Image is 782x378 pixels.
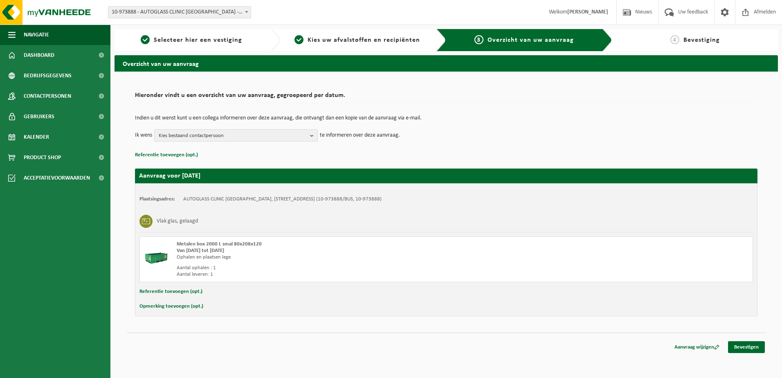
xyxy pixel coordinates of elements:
span: Bedrijfsgegevens [24,65,72,86]
span: Kalender [24,127,49,147]
div: Aantal ophalen : 1 [177,265,479,271]
td: AUTOGLASS CLINIC [GEOGRAPHIC_DATA], [STREET_ADDRESS] (10-973888/BUS, 10-973888) [183,196,382,202]
div: Aantal leveren: 1 [177,271,479,278]
span: Dashboard [24,45,54,65]
strong: Plaatsingsadres: [139,196,175,202]
div: Ophalen en plaatsen lege [177,254,479,261]
button: Referentie toevoegen (opt.) [135,150,198,160]
strong: Van [DATE] tot [DATE] [177,248,224,253]
span: Contactpersonen [24,86,71,106]
p: Ik wens [135,129,152,142]
h2: Overzicht van uw aanvraag [115,55,778,71]
a: 2Kies uw afvalstoffen en recipiënten [285,35,430,45]
span: 1 [141,35,150,44]
span: 3 [474,35,483,44]
span: 4 [670,35,679,44]
span: 10-973888 - AUTOGLASS CLINIC MECHELEN - MECHELEN [108,6,251,18]
a: Bevestigen [728,341,765,353]
p: te informeren over deze aanvraag. [320,129,400,142]
strong: Aanvraag voor [DATE] [139,173,200,179]
p: Indien u dit wenst kunt u een collega informeren over deze aanvraag, die ontvangt dan een kopie v... [135,115,757,121]
span: Bevestiging [683,37,720,43]
span: Overzicht van uw aanvraag [488,37,574,43]
button: Opmerking toevoegen (opt.) [139,301,203,312]
span: 2 [294,35,303,44]
span: Kies bestaand contactpersoon [159,130,307,142]
span: Acceptatievoorwaarden [24,168,90,188]
span: Kies uw afvalstoffen en recipiënten [308,37,420,43]
button: Referentie toevoegen (opt.) [139,286,202,297]
span: Product Shop [24,147,61,168]
span: Gebruikers [24,106,54,127]
a: Aanvraag wijzigen [668,341,726,353]
h3: Vlak glas, gelaagd [157,215,198,228]
h2: Hieronder vindt u een overzicht van uw aanvraag, gegroepeerd per datum. [135,92,757,103]
strong: [PERSON_NAME] [567,9,608,15]
span: 10-973888 - AUTOGLASS CLINIC MECHELEN - MECHELEN [108,7,251,18]
span: Selecteer hier een vestiging [154,37,242,43]
span: Navigatie [24,25,49,45]
a: 1Selecteer hier een vestiging [119,35,264,45]
button: Kies bestaand contactpersoon [154,129,318,142]
span: Metalen box 2000 L smal 80x208x120 [177,241,262,247]
img: PB-MB-2000-MET-GN-01.png [144,241,169,265]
